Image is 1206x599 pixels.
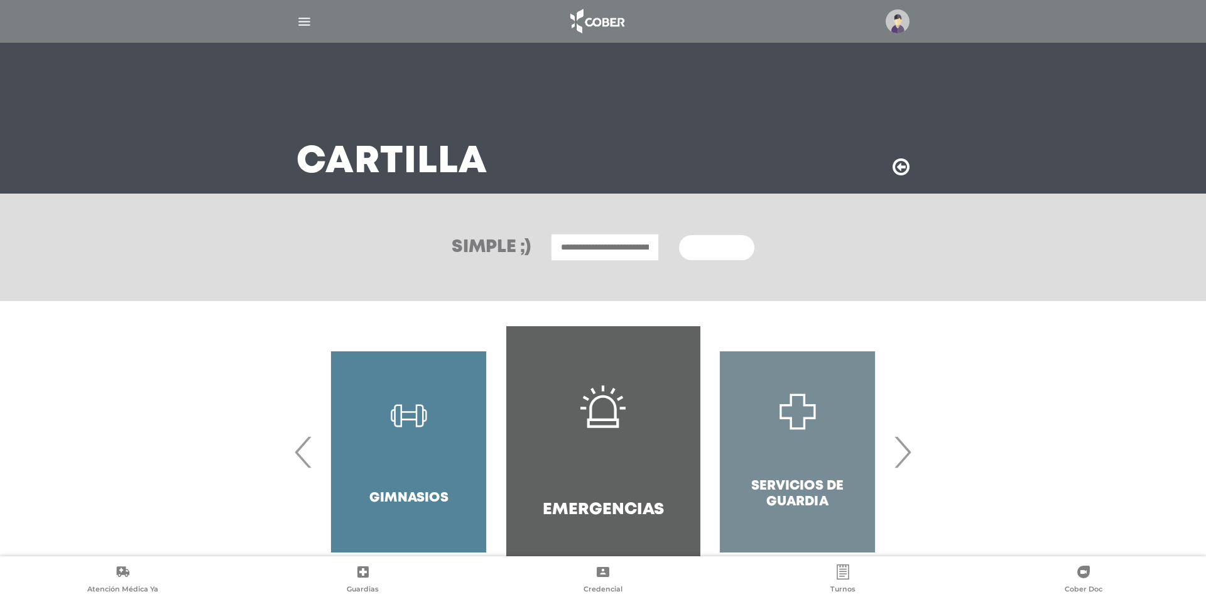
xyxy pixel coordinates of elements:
[584,585,622,596] span: Credencial
[563,6,629,36] img: logo_cober_home-white.png
[296,14,312,30] img: Cober_menu-lines-white.svg
[296,146,487,179] h3: Cartilla
[242,564,482,596] a: Guardias
[964,564,1203,596] a: Cober Doc
[87,585,158,596] span: Atención Médica Ya
[291,418,316,486] span: Previous
[543,500,664,520] h4: Emergencias
[347,585,379,596] span: Guardias
[1065,585,1102,596] span: Cober Doc
[483,564,723,596] a: Credencial
[890,418,915,486] span: Next
[679,235,754,260] button: Buscar
[886,9,910,33] img: profile-placeholder.svg
[506,326,700,578] a: Emergencias
[830,585,856,596] span: Turnos
[3,564,242,596] a: Atención Médica Ya
[723,564,963,596] a: Turnos
[694,244,731,253] span: Buscar
[452,239,531,256] h3: Simple ;)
